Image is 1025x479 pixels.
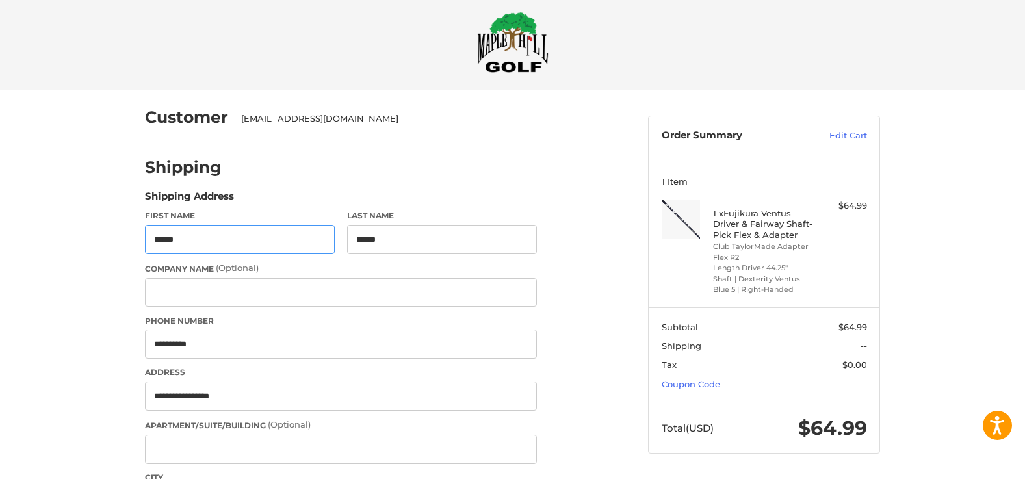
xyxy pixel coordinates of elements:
div: $64.99 [816,200,867,213]
h2: Shipping [145,157,222,177]
label: First Name [145,210,335,222]
span: $64.99 [798,416,867,440]
li: Club TaylorMade Adapter [713,241,812,252]
label: Apartment/Suite/Building [145,419,537,432]
iframe: Google Customer Reviews [918,444,1025,479]
span: Shipping [662,341,701,351]
li: Flex R2 [713,252,812,263]
span: Subtotal [662,322,698,332]
span: $64.99 [838,322,867,332]
label: Address [145,367,537,378]
li: Shaft | Dexterity Ventus Blue 5 | Right-Handed [713,274,812,295]
a: Coupon Code [662,379,720,389]
h3: 1 Item [662,176,867,187]
span: -- [861,341,867,351]
h2: Customer [145,107,228,127]
label: Company Name [145,262,537,275]
a: Edit Cart [801,129,867,142]
small: (Optional) [268,419,311,430]
label: Phone Number [145,315,537,327]
span: Tax [662,359,677,370]
h3: Order Summary [662,129,801,142]
small: (Optional) [216,263,259,273]
legend: Shipping Address [145,189,234,210]
img: Maple Hill Golf [477,12,549,73]
span: $0.00 [842,359,867,370]
div: [EMAIL_ADDRESS][DOMAIN_NAME] [241,112,525,125]
span: Total (USD) [662,422,714,434]
h4: 1 x Fujikura Ventus Driver & Fairway Shaft- Pick Flex & Adapter [713,208,812,240]
li: Length Driver 44.25" [713,263,812,274]
label: Last Name [347,210,537,222]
